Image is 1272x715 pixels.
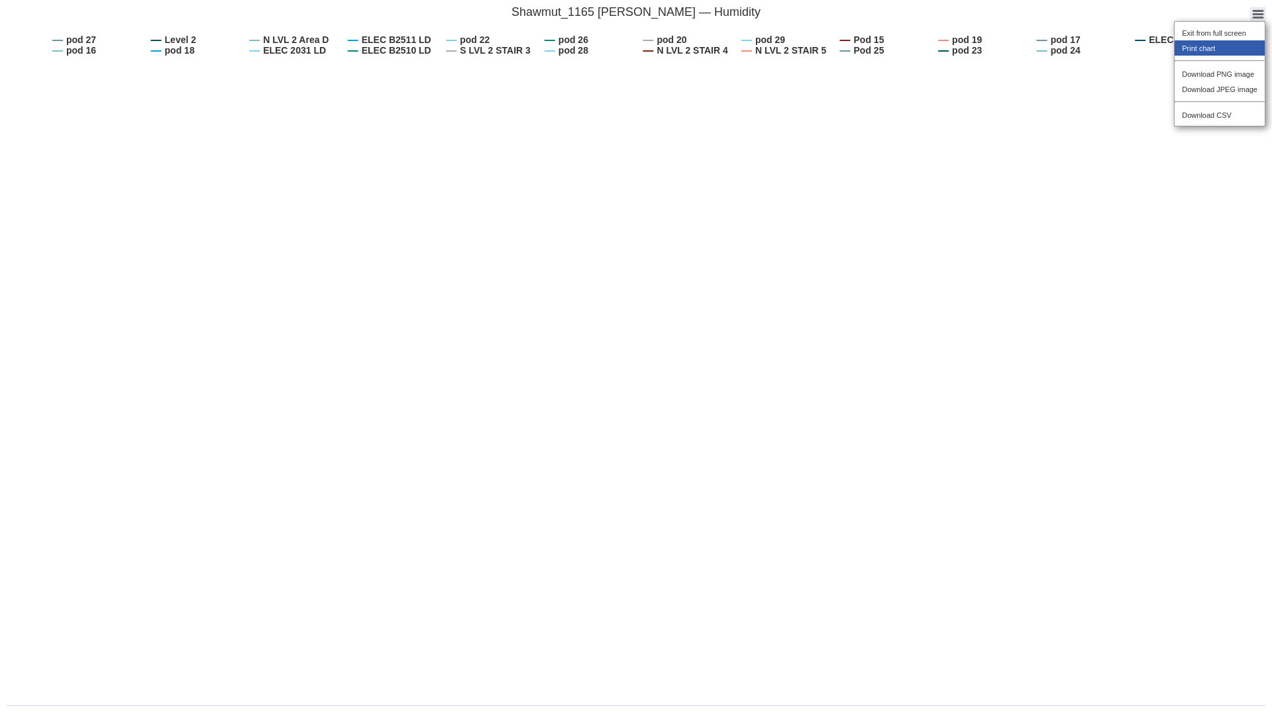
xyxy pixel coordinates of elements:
[755,45,827,56] tspan: N LVL 2 STAIR 5
[66,34,96,45] tspan: pod 27
[1175,25,1265,40] li: Exit from full screen
[657,34,686,45] tspan: pod 20
[66,45,96,56] tspan: pod 16
[165,45,195,56] tspan: pod 18
[854,45,884,56] tspan: Pod 25
[263,34,329,45] tspan: N LVL 2 Area D
[165,34,197,45] tspan: Level 2
[1175,66,1265,81] li: Download PNG image
[460,45,531,56] tspan: S LVL 2 STAIR 3
[1175,81,1265,97] li: Download JPEG image
[1175,107,1265,122] li: Download CSV
[952,34,982,45] tspan: pod 19
[263,45,326,56] tspan: ELEC 2031 LD
[1051,45,1081,56] tspan: pod 24
[854,34,884,45] tspan: Pod 15
[362,34,431,45] tspan: ELEC B2511 LD
[1175,40,1265,56] li: Print chart
[1149,34,1212,45] tspan: ELEC 2030 LD
[511,5,761,19] tspan: Shawmut_1165 [PERSON_NAME] — Humidity
[362,45,431,56] tspan: ELEC B2510 LD
[460,34,490,45] tspan: pod 22
[558,45,588,56] tspan: pod 28
[952,45,982,56] tspan: pod 23
[755,34,785,45] tspan: pod 29
[1051,34,1081,45] tspan: pod 17
[558,34,588,45] tspan: pod 26
[657,45,728,56] tspan: N LVL 2 STAIR 4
